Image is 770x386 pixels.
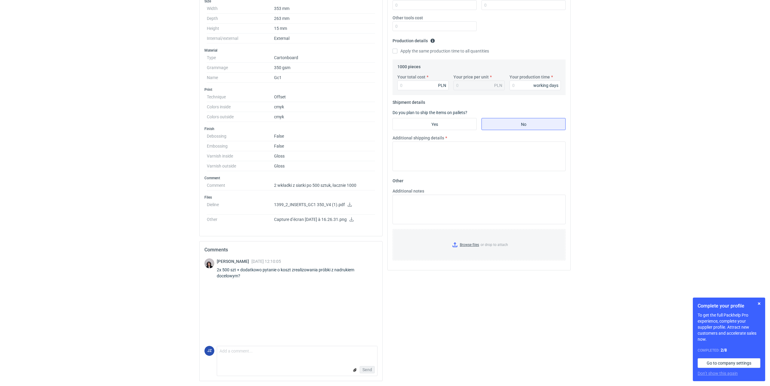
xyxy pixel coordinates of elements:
label: Other tools cost [393,15,423,21]
figcaption: JZ [204,346,214,356]
dd: False [274,141,375,151]
h3: Files [204,195,377,200]
p: 1399_2_INSERTS_GC1 350_V4 (1).pdf [274,202,375,208]
dd: Gc1 [274,73,375,83]
input: 0 [481,0,566,10]
span: [DATE] 12:10:05 [251,259,281,264]
div: Jakub Ziomka [204,346,214,356]
span: [PERSON_NAME] [217,259,251,264]
dd: 263 mm [274,14,375,24]
div: 2x 500 szt + dodatkowo pytanie o koszt zrealizowania próbki z nadrukiem docelowym? [217,267,377,279]
dd: False [274,131,375,141]
dd: Gloss [274,161,375,171]
h3: Finish [204,126,377,131]
dd: External [274,33,375,43]
div: working days [533,82,558,88]
dd: 15 mm [274,24,375,33]
dt: Technique [207,92,274,102]
input: 0 [393,21,477,31]
dt: Debossing [207,131,274,141]
dd: 350 gsm [274,63,375,73]
button: Send [360,366,375,373]
label: Additional shipping details [393,135,444,141]
dt: Dieline [207,200,274,215]
p: Capture d’écran [DATE] à 16.26.31.png [274,217,375,222]
legend: Shipment details [393,97,425,105]
input: 0 [397,81,449,90]
input: 0 [393,0,477,10]
dd: cmyk [274,112,375,122]
dt: Varnish inside [207,151,274,161]
legend: Production details [393,36,435,43]
dt: Embossing [207,141,274,151]
legend: 1000 pieces [397,62,421,69]
a: Go to company settings [698,358,760,368]
dd: Offset [274,92,375,102]
label: Your total cost [397,74,425,80]
label: Do you plan to ship the items on pallets? [393,110,467,115]
dt: Depth [207,14,274,24]
label: or drop to attach [393,229,565,260]
button: Don’t show this again [698,370,738,376]
dd: 2 wkładki z siatki po 500 sztuk, łacznie 1000 [274,180,375,190]
strong: 2 / 8 [721,348,727,353]
legend: Other [393,176,403,183]
dd: Gloss [274,151,375,161]
label: No [481,118,566,130]
label: Your price per unit [453,74,489,80]
dt: Internal/external [207,33,274,43]
h3: Comment [204,176,377,180]
dd: cmyk [274,102,375,112]
button: Skip for now [756,300,763,307]
img: Sebastian Markut [204,258,214,268]
dt: Colors inside [207,102,274,112]
h3: Material [204,48,377,53]
p: To get the full Packhelp Pro experience, complete your supplier profile. Attract new customers an... [698,312,760,342]
dd: 353 mm [274,4,375,14]
label: Apply the same production time to all quantities [393,48,489,54]
dt: Height [207,24,274,33]
label: Your production time [510,74,550,80]
dt: Comment [207,180,274,190]
h1: Complete your profile [698,302,760,310]
dd: Cartonboard [274,53,375,63]
dt: Colors outside [207,112,274,122]
dt: Width [207,4,274,14]
dt: Name [207,73,274,83]
label: Additional notes [393,188,424,194]
h2: Comments [204,246,377,254]
dt: Varnish outside [207,161,274,171]
dt: Type [207,53,274,63]
dt: Other [207,215,274,227]
span: Send [362,368,372,372]
div: PLN [494,82,502,88]
div: Completed: [698,347,760,353]
input: 0 [510,81,561,90]
label: Yes [393,118,477,130]
h3: Print [204,87,377,92]
div: PLN [438,82,446,88]
dt: Grammage [207,63,274,73]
